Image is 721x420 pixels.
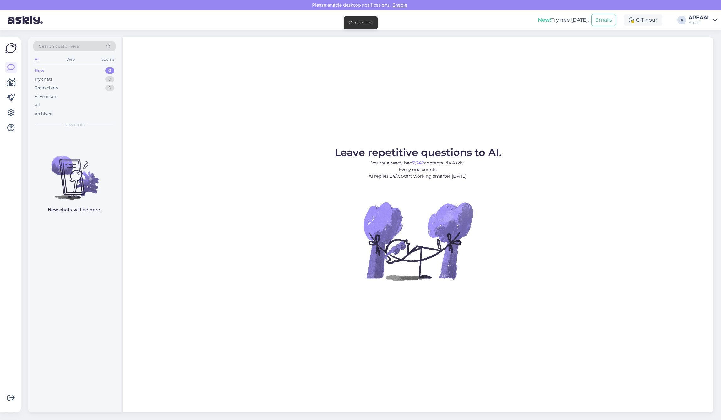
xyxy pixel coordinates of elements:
[538,17,551,23] b: New!
[624,14,662,26] div: Off-hour
[48,207,101,213] p: New chats will be here.
[35,94,58,100] div: AI Assistant
[65,55,76,63] div: Web
[35,111,53,117] div: Archived
[335,160,501,180] p: You’ve already had contacts via Askly. Every one counts. AI replies 24/7. Start working smarter [...
[335,146,501,159] span: Leave repetitive questions to AI.
[5,42,17,54] img: Askly Logo
[39,43,79,50] span: Search customers
[689,15,710,20] div: AREAAL
[689,15,717,25] a: AREAALAreaal
[349,19,373,26] div: Connected
[35,67,44,74] div: New
[677,16,686,24] div: A
[100,55,116,63] div: Socials
[412,160,424,166] b: 7,242
[28,144,121,201] img: No chats
[591,14,616,26] button: Emails
[33,55,41,63] div: All
[35,85,58,91] div: Team chats
[64,122,85,127] span: New chats
[105,67,114,74] div: 0
[538,16,589,24] div: Try free [DATE]:
[105,85,114,91] div: 0
[35,76,52,83] div: My chats
[391,2,409,8] span: Enable
[35,102,40,108] div: All
[689,20,710,25] div: Areaal
[105,76,114,83] div: 0
[362,185,475,298] img: No Chat active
